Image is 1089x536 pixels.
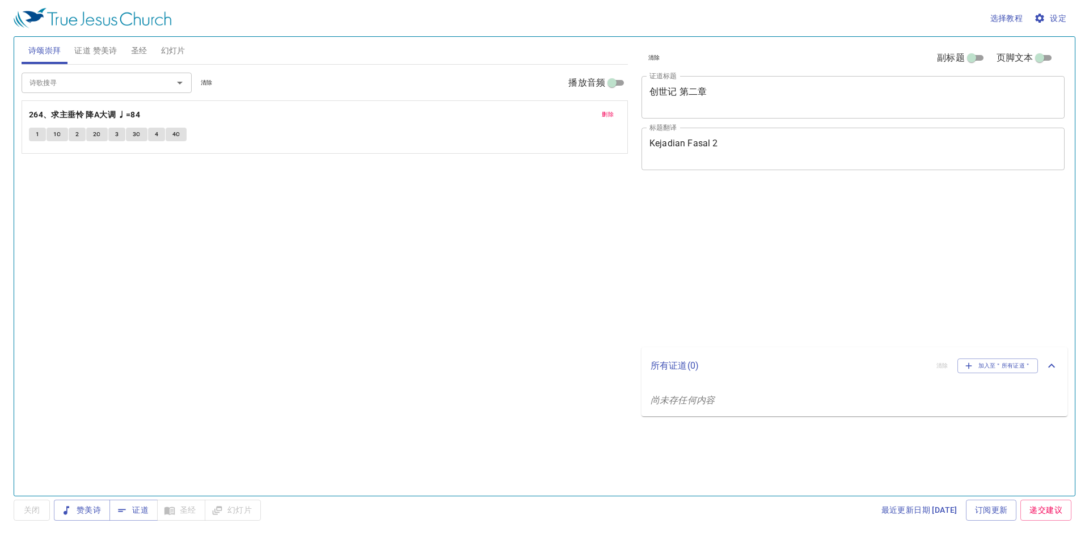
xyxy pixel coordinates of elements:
[194,76,220,90] button: 清除
[648,53,660,63] span: 清除
[28,44,61,58] span: 诗颂崇拜
[990,11,1023,26] span: 选择教程
[986,8,1028,29] button: 选择教程
[1032,8,1071,29] button: 设定
[1020,500,1071,521] a: 递交建议
[119,503,149,517] span: 证道
[133,129,141,140] span: 3C
[126,128,147,141] button: 3C
[637,182,981,343] iframe: from-child
[966,500,1017,521] a: 订阅更新
[937,51,964,65] span: 副标题
[1029,503,1062,517] span: 递交建议
[997,51,1033,65] span: 页脚文本
[161,44,185,58] span: 幻灯片
[649,138,1057,159] textarea: Kejadian Fasal 2
[29,128,46,141] button: 1
[148,128,165,141] button: 4
[54,500,110,521] button: 赞美诗
[155,129,158,140] span: 4
[975,503,1008,517] span: 订阅更新
[957,358,1039,373] button: 加入至＂所有证道＂
[881,503,957,517] span: 最近更新日期 [DATE]
[69,128,86,141] button: 2
[131,44,147,58] span: 圣经
[115,129,119,140] span: 3
[651,359,927,373] p: 所有证道 ( 0 )
[595,108,621,121] button: 删除
[108,128,125,141] button: 3
[75,129,79,140] span: 2
[1036,11,1066,26] span: 设定
[53,129,61,140] span: 1C
[166,128,187,141] button: 4C
[641,51,667,65] button: 清除
[877,500,962,521] a: 最近更新日期 [DATE]
[63,503,101,517] span: 赞美诗
[86,128,108,141] button: 2C
[651,395,715,406] i: 尚未存任何内容
[602,109,614,120] span: 删除
[172,129,180,140] span: 4C
[74,44,117,58] span: 证道 赞美诗
[29,108,142,122] button: 264、求主垂怜 降A大调 ♩=84
[47,128,68,141] button: 1C
[14,8,171,28] img: True Jesus Church
[29,108,140,122] b: 264、求主垂怜 降A大调 ♩=84
[172,75,188,91] button: Open
[109,500,158,521] button: 证道
[568,76,605,90] span: 播放音频
[93,129,101,140] span: 2C
[201,78,213,88] span: 清除
[649,86,1057,108] textarea: 创世记 第二章
[641,347,1067,385] div: 所有证道(0)清除加入至＂所有证道＂
[965,361,1031,371] span: 加入至＂所有证道＂
[36,129,39,140] span: 1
